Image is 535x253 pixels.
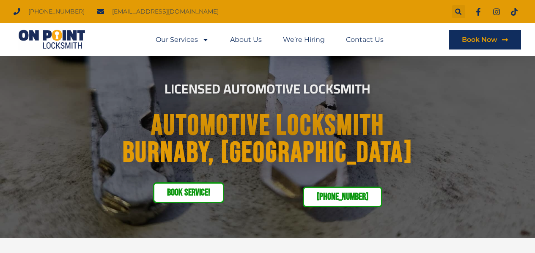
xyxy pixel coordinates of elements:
[462,36,497,43] span: Book Now
[303,187,382,207] a: [PHONE_NUMBER]
[449,30,521,49] a: Book Now
[34,82,502,96] h2: Licensed Automotive Locksmith
[156,30,384,49] nav: Menu
[153,182,224,203] a: Book service!
[283,30,325,49] a: We’re Hiring
[26,6,85,17] span: [PHONE_NUMBER]
[346,30,384,49] a: Contact Us
[156,30,209,49] a: Our Services
[110,6,219,17] span: [EMAIL_ADDRESS][DOMAIN_NAME]
[230,30,262,49] a: About Us
[317,192,368,202] span: [PHONE_NUMBER]
[452,5,465,18] div: Search
[40,113,496,167] h1: Automotive Locksmith Burnaby, [GEOGRAPHIC_DATA]
[167,188,210,198] span: Book service!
